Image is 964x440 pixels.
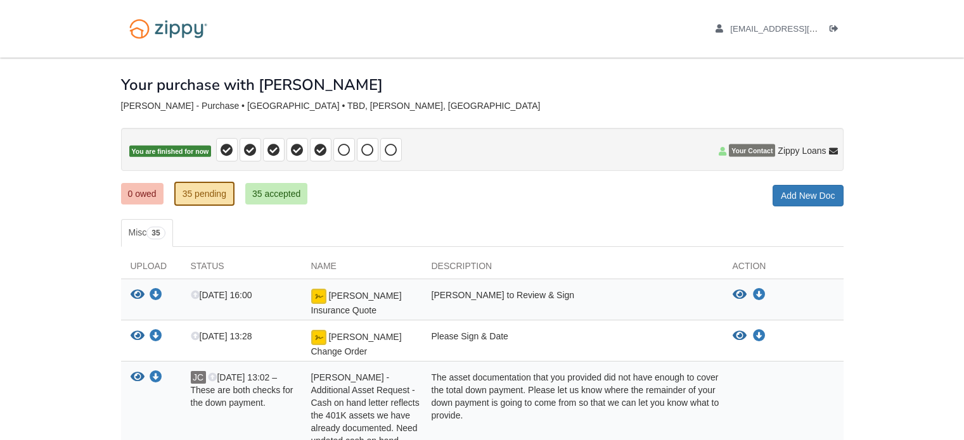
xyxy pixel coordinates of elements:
a: Log out [830,24,844,37]
div: Action [723,260,844,279]
span: [DATE] 16:00 [191,290,252,300]
a: Download Wrona Change Order [150,332,162,342]
a: Download Wrona Insurance Quote [753,290,766,300]
a: edit profile [716,24,876,37]
a: Download Wrona Change Order [753,331,766,341]
span: 35 [146,227,165,239]
div: Name [302,260,422,279]
div: Please Sign & Date [422,330,723,358]
span: JC [191,371,206,384]
span: [DATE] 13:28 [191,331,252,341]
span: [DATE] 13:02 – These are both checks for the down payment. [191,372,293,408]
button: View Wrona Insurance Quote [733,289,747,301]
span: You are finished for now [129,146,212,158]
button: View Gail Wrona - Additional Asset Request - Cash on hand letter reflects the 401K assets we have... [131,371,145,384]
img: Document fully signed [311,289,326,304]
a: 0 owed [121,183,164,204]
a: 35 pending [174,182,235,206]
span: Zippy Loans [778,144,826,157]
span: [PERSON_NAME] Change Order [311,332,402,356]
a: Download Gail Wrona - Additional Asset Request - Cash on hand letter reflects the 401K assets we ... [150,373,162,383]
span: gailwrona52@gmail.com [730,24,875,34]
button: View Wrona Insurance Quote [131,289,145,302]
div: Upload [121,260,181,279]
button: View Wrona Change Order [131,330,145,343]
a: Misc [121,219,173,247]
img: Document fully signed [311,330,326,345]
div: [PERSON_NAME] to Review & Sign [422,289,723,317]
div: [PERSON_NAME] - Purchase • [GEOGRAPHIC_DATA] • TBD, [PERSON_NAME], [GEOGRAPHIC_DATA] [121,101,844,111]
a: Download Wrona Insurance Quote [150,291,162,301]
div: Status [181,260,302,279]
span: [PERSON_NAME] Insurance Quote [311,291,402,315]
img: Logo [121,13,215,45]
a: 35 accepted [245,183,307,204]
button: View Wrona Change Order [733,330,747,343]
div: Description [422,260,723,279]
a: Add New Doc [773,185,844,206]
span: Your Contact [729,144,775,157]
h1: Your purchase with [PERSON_NAME] [121,77,383,93]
